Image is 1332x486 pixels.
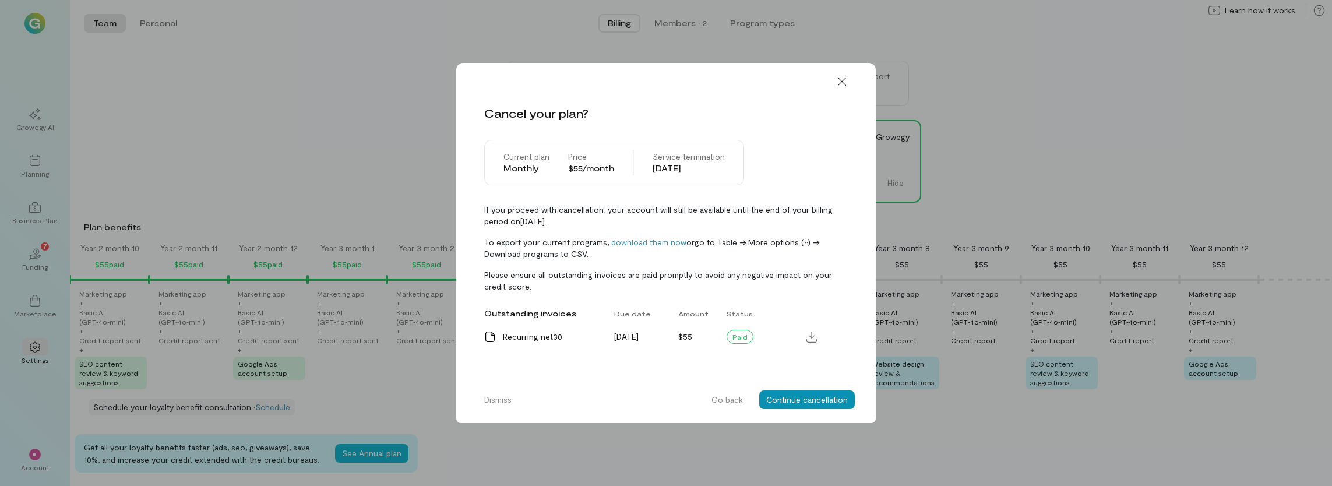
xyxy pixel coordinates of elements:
[614,332,639,341] span: [DATE]
[484,269,848,293] span: Please ensure all outstanding invoices are paid promptly to avoid any negative impact on your cre...
[503,163,549,174] div: Monthly
[477,390,519,409] button: Dismiss
[727,330,753,344] div: Paid
[611,237,686,247] a: download them now
[720,303,802,324] div: Status
[607,303,671,324] div: Due date
[484,105,589,121] div: Cancel your plan?
[704,390,750,409] button: Go back
[503,151,549,163] div: Current plan
[568,151,614,163] div: Price
[503,331,600,343] div: Recurring net30
[477,302,607,325] div: Outstanding invoices
[484,204,848,227] span: If you proceed with cancellation, your account will still be available until the end of your bill...
[671,303,719,324] div: Amount
[653,163,725,174] div: [DATE]
[568,163,614,174] div: $55/month
[653,151,725,163] div: Service termination
[484,237,848,260] span: To export your current programs, or go to Table -> More options (···) -> Download programs to CSV.
[759,390,855,409] button: Continue cancellation
[678,332,692,341] span: $55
